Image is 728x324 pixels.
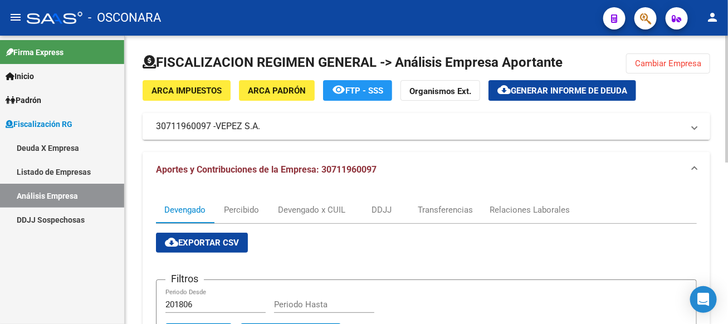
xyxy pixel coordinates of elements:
[490,204,570,216] div: Relaciones Laborales
[6,46,63,58] span: Firma Express
[152,86,222,96] span: ARCA Impuestos
[6,70,34,82] span: Inicio
[626,53,710,73] button: Cambiar Empresa
[511,86,627,96] span: Generar informe de deuda
[418,204,473,216] div: Transferencias
[6,94,41,106] span: Padrón
[156,233,248,253] button: Exportar CSV
[635,58,701,68] span: Cambiar Empresa
[143,80,231,101] button: ARCA Impuestos
[224,204,260,216] div: Percibido
[345,86,383,96] span: FTP - SSS
[409,86,471,96] strong: Organismos Ext.
[400,80,480,101] button: Organismos Ext.
[165,238,239,248] span: Exportar CSV
[690,286,717,313] div: Open Intercom Messenger
[165,235,178,249] mat-icon: cloud_download
[488,80,636,101] button: Generar informe de deuda
[323,80,392,101] button: FTP - SSS
[143,152,710,188] mat-expansion-panel-header: Aportes y Contribuciones de la Empresa: 30711960097
[6,118,72,130] span: Fiscalización RG
[143,53,563,71] h1: FISCALIZACION REGIMEN GENERAL -> Análisis Empresa Aportante
[706,11,719,24] mat-icon: person
[248,86,306,96] span: ARCA Padrón
[156,120,683,132] mat-panel-title: 30711960097 -
[278,204,345,216] div: Devengado x CUIL
[9,11,22,24] mat-icon: menu
[88,6,161,30] span: - OSCONARA
[143,113,710,140] mat-expansion-panel-header: 30711960097 -VEPEZ S.A.
[164,204,206,216] div: Devengado
[216,120,260,132] span: VEPEZ S.A.
[372,204,392,216] div: DDJJ
[165,271,204,287] h3: Filtros
[332,83,345,96] mat-icon: remove_red_eye
[239,80,315,101] button: ARCA Padrón
[497,83,511,96] mat-icon: cloud_download
[156,164,377,175] span: Aportes y Contribuciones de la Empresa: 30711960097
